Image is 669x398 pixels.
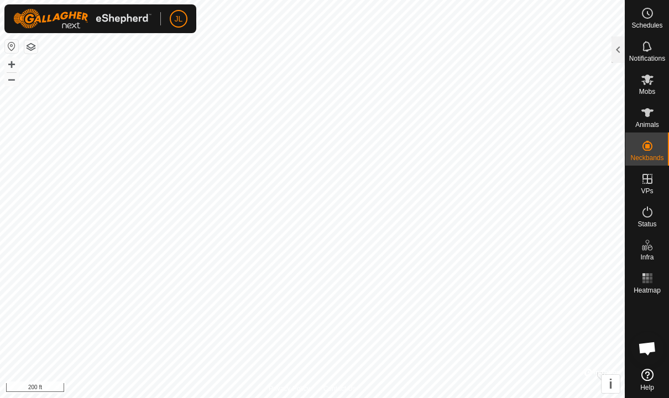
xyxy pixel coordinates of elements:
[5,72,18,86] button: –
[640,384,654,391] span: Help
[631,22,662,29] span: Schedules
[637,221,656,227] span: Status
[641,188,653,194] span: VPs
[323,384,356,394] a: Contact Us
[639,88,655,95] span: Mobs
[630,155,663,161] span: Neckbands
[5,58,18,71] button: +
[24,40,38,54] button: Map Layers
[175,13,183,25] span: JL
[609,376,613,391] span: i
[602,375,620,393] button: i
[635,121,659,128] span: Animals
[5,40,18,53] button: Reset Map
[629,55,665,62] span: Notifications
[634,287,661,294] span: Heatmap
[631,332,664,365] div: Open chat
[640,254,654,261] span: Infra
[625,364,669,395] a: Help
[269,384,310,394] a: Privacy Policy
[13,9,151,29] img: Gallagher Logo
